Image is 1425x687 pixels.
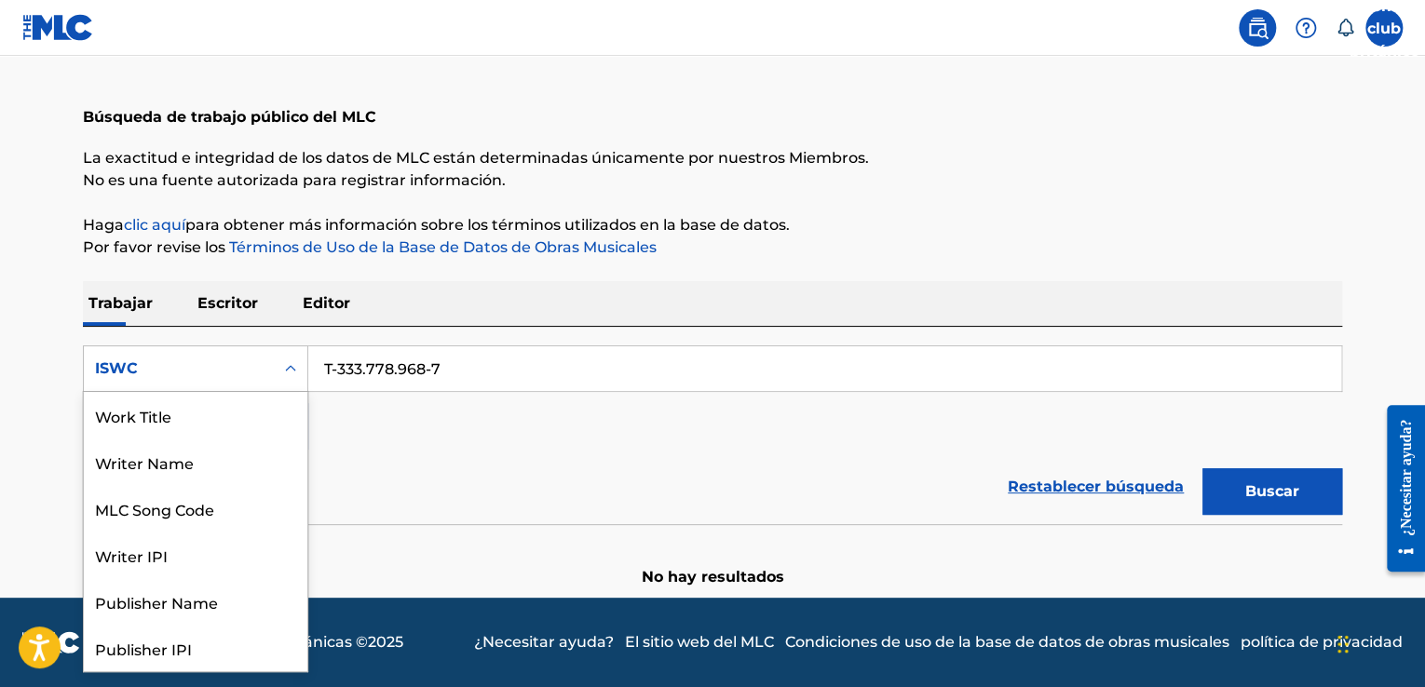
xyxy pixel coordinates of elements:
[625,633,774,651] font: El sitio web del MLC
[1373,389,1425,589] iframe: Centro de recursos
[83,171,506,189] font: No es una fuente autorizada para registrar información.
[1365,9,1403,47] div: Menú de usuario
[225,238,657,256] a: Términos de Uso de la Base de Datos de Obras Musicales
[1241,631,1403,653] a: política de privacidad
[1287,9,1324,47] div: Ayuda
[83,238,225,256] font: Por favor revise los
[84,532,307,578] div: Writer IPI
[1336,19,1354,37] div: Notificaciones
[474,633,614,651] font: ¿Necesitar ayuda?
[1008,478,1184,495] font: Restablecer búsqueda
[1239,9,1276,47] a: Búsqueda pública
[197,294,258,312] font: Escritor
[1337,616,1349,672] div: Arrastrar
[625,631,774,653] a: El sitio web del MLC
[1295,17,1317,39] img: ayuda
[83,345,1342,524] form: Formulario de búsqueda
[1246,17,1269,39] img: buscar
[95,357,263,380] div: ISWC
[185,216,790,234] font: para obtener más información sobre los términos utilizados en la base de datos.
[84,392,307,438] div: Work Title
[642,568,784,586] font: No hay resultados
[785,633,1229,651] font: Condiciones de uso de la base de datos de obras musicales
[1241,633,1403,651] font: política de privacidad
[229,238,657,256] font: Términos de Uso de la Base de Datos de Obras Musicales
[474,631,614,653] a: ¿Necesitar ayuda?
[83,149,869,167] font: La exactitud e integridad de los datos de MLC están determinadas únicamente por nuestros Miembros.
[88,294,153,312] font: Trabajar
[124,216,185,234] a: clic aquí
[1245,482,1299,500] font: Buscar
[84,625,307,671] div: Publisher IPI
[303,294,350,312] font: Editor
[368,633,403,651] font: 2025
[1332,598,1425,687] iframe: Widget de chat
[83,108,376,126] font: Búsqueda de trabajo público del MLC
[84,438,307,485] div: Writer Name
[84,485,307,532] div: MLC Song Code
[84,578,307,625] div: Publisher Name
[785,631,1229,653] a: Condiciones de uso de la base de datos de obras musicales
[22,631,80,653] img: logo
[1202,468,1342,515] button: Buscar
[83,216,124,234] font: Haga
[22,14,94,41] img: Logotipo del MLC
